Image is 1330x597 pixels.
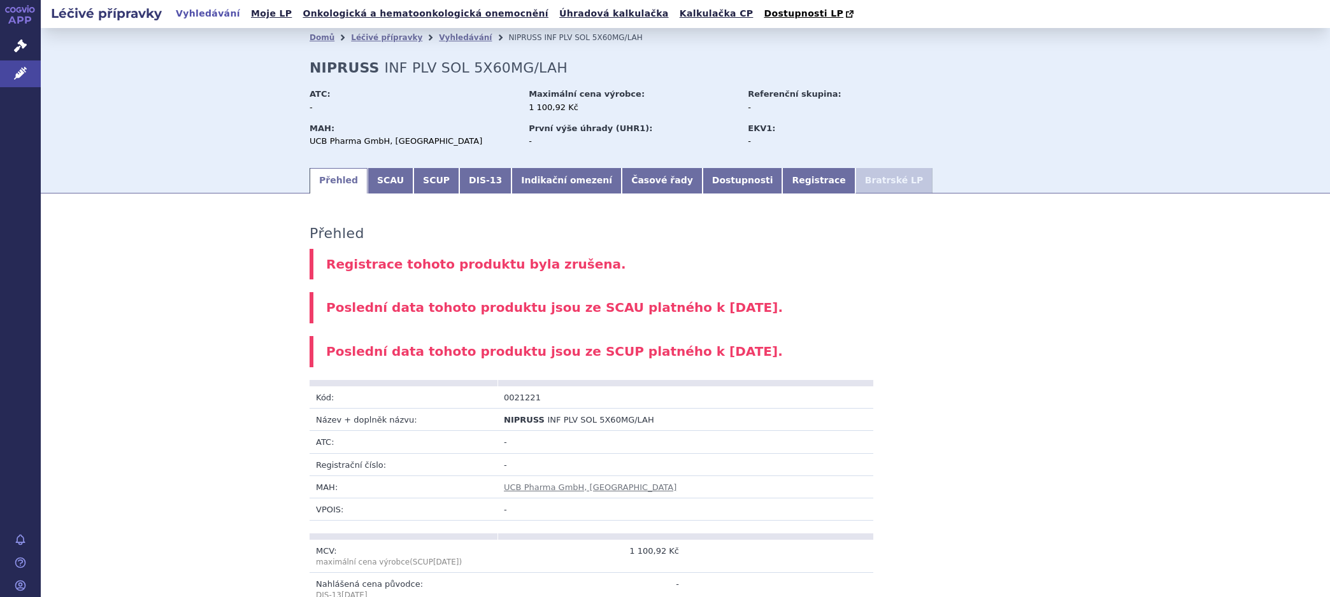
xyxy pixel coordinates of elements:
span: NIPRUSS [508,33,541,42]
td: - [497,453,873,475]
a: Kalkulačka CP [676,5,757,22]
div: - [748,136,891,147]
a: Přehled [310,168,368,193]
td: - [497,431,873,453]
a: Indikační omezení [511,168,622,193]
a: Dostupnosti [703,168,783,193]
a: SCAU [368,168,413,193]
span: Dostupnosti LP [764,8,843,18]
a: Léčivé přípravky [351,33,422,42]
a: UCB Pharma GmbH, [GEOGRAPHIC_DATA] [504,482,676,492]
td: - [497,498,873,521]
a: Registrace [782,168,855,193]
a: SCUP [413,168,459,193]
td: Registrační číslo: [310,453,497,475]
div: UCB Pharma GmbH, [GEOGRAPHIC_DATA] [310,136,517,147]
a: Vyhledávání [172,5,244,22]
div: - [310,102,517,113]
strong: ATC: [310,89,331,99]
a: Dostupnosti LP [760,5,860,23]
td: 0021221 [497,386,685,409]
a: Moje LP [247,5,296,22]
div: Registrace tohoto produktu byla zrušena. [310,249,1061,280]
span: INF PLV SOL 5X60MG/LAH [547,415,654,425]
strong: První výše úhrady (UHR1): [529,123,652,133]
span: [DATE] [433,558,459,566]
a: Časové řady [622,168,703,193]
strong: Referenční skupina: [748,89,841,99]
span: INF PLV SOL 5X60MG/LAH [544,33,642,42]
h2: Léčivé přípravky [41,4,172,22]
td: MCV: [310,540,497,573]
div: Poslední data tohoto produktu jsou ze SCAU platného k [DATE]. [310,292,1061,323]
strong: EKV1: [748,123,775,133]
strong: Maximální cena výrobce: [529,89,645,99]
span: NIPRUSS [504,415,545,425]
td: VPOIS: [310,498,497,521]
div: 1 100,92 Kč [529,102,736,113]
a: Vyhledávání [439,33,492,42]
td: ATC: [310,431,497,453]
div: - [529,136,736,147]
div: - [748,102,891,113]
a: Onkologická a hematoonkologická onemocnění [299,5,552,22]
td: MAH: [310,475,497,498]
span: (SCUP ) [410,558,462,566]
span: maximální cena výrobce [316,558,462,566]
td: 1 100,92 Kč [497,540,685,573]
h3: Přehled [310,225,364,242]
a: Domů [310,33,334,42]
a: DIS-13 [459,168,511,193]
strong: MAH: [310,123,334,133]
a: Úhradová kalkulačka [555,5,673,22]
td: Název + doplněk názvu: [310,409,497,431]
td: Kód: [310,386,497,409]
span: INF PLV SOL 5X60MG/LAH [385,60,568,76]
strong: NIPRUSS [310,60,380,76]
div: Poslední data tohoto produktu jsou ze SCUP platného k [DATE]. [310,336,1061,367]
